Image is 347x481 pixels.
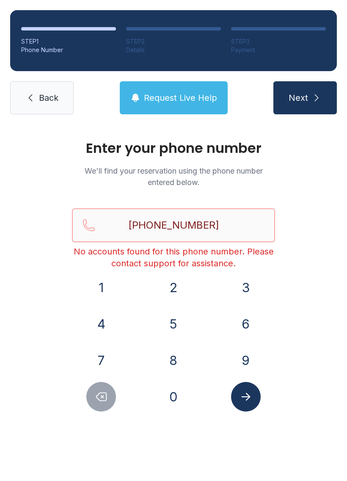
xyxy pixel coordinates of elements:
button: 1 [86,273,116,302]
button: 2 [159,273,188,302]
div: Phone Number [21,46,116,54]
div: No accounts found for this phone number. Please contact support for assistance. [72,246,275,269]
div: STEP 1 [21,37,116,46]
button: 5 [159,309,188,339]
button: 3 [231,273,261,302]
span: Back [39,92,58,104]
div: STEP 3 [231,37,326,46]
button: 9 [231,346,261,375]
input: Reservation phone number [72,208,275,242]
div: Payment [231,46,326,54]
button: 8 [159,346,188,375]
button: 7 [86,346,116,375]
div: Details [126,46,221,54]
button: Submit lookup form [231,382,261,412]
span: Next [289,92,308,104]
button: 6 [231,309,261,339]
h1: Enter your phone number [72,141,275,155]
div: STEP 2 [126,37,221,46]
span: Request Live Help [144,92,217,104]
button: 4 [86,309,116,339]
button: 0 [159,382,188,412]
p: We'll find your reservation using the phone number entered below. [72,165,275,188]
button: Delete number [86,382,116,412]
